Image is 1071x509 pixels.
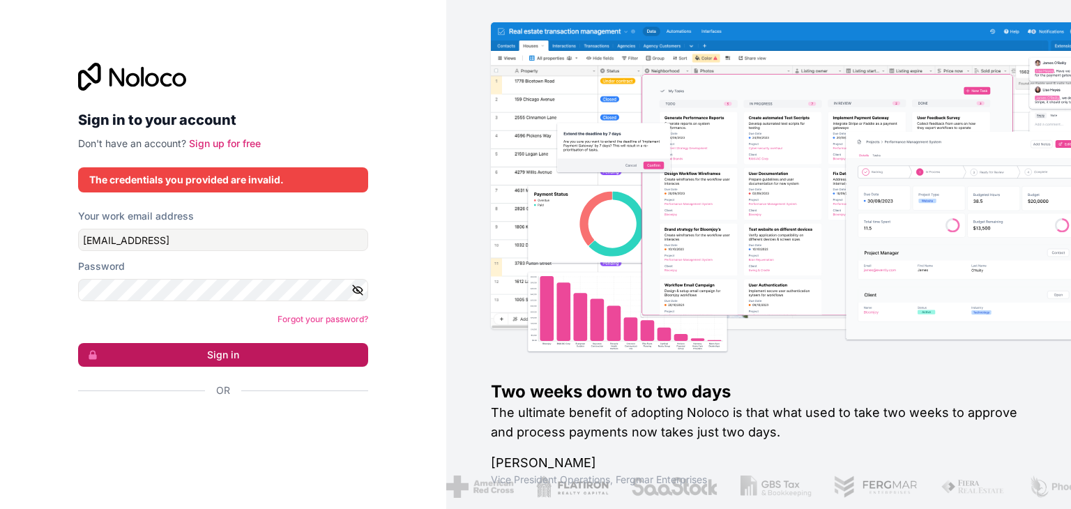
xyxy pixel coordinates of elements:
button: Sign in [78,343,368,367]
span: Don't have an account? [78,137,186,149]
label: Password [78,259,125,273]
label: Your work email address [78,209,194,223]
input: Password [78,279,368,301]
input: Email address [78,229,368,251]
h1: Two weeks down to two days [491,381,1026,403]
span: Or [216,383,230,397]
h2: The ultimate benefit of adopting Noloco is that what used to take two weeks to approve and proces... [491,403,1026,442]
iframe: Nút Đăng nhập bằng Google [71,413,364,443]
div: The credentials you provided are invalid. [89,173,357,187]
h1: Vice President Operations , Fergmar Enterprises [491,473,1026,487]
h2: Sign in to your account [78,107,368,132]
a: Forgot your password? [278,314,368,324]
a: Sign up for free [189,137,261,149]
h1: [PERSON_NAME] [491,453,1026,473]
img: /assets/american-red-cross-BAupjrZR.png [446,476,514,498]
